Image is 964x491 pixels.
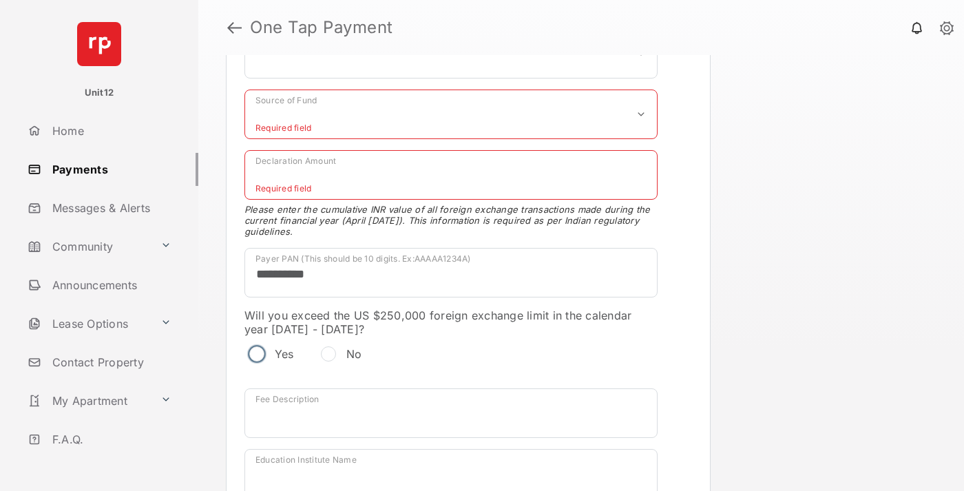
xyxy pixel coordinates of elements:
a: My Apartment [22,384,155,417]
a: Lease Options [22,307,155,340]
span: Please enter the cumulative INR value of all foreign exchange transactions made during the curren... [244,204,658,237]
a: Announcements [22,269,198,302]
p: Unit12 [85,86,114,100]
label: Yes [275,347,294,361]
img: svg+xml;base64,PHN2ZyB4bWxucz0iaHR0cDovL3d3dy53My5vcmcvMjAwMC9zdmciIHdpZHRoPSI2NCIgaGVpZ2h0PSI2NC... [77,22,121,66]
a: Messages & Alerts [22,191,198,224]
strong: One Tap Payment [250,19,393,36]
a: Contact Property [22,346,198,379]
label: No [346,347,362,361]
a: F.A.Q. [22,423,198,456]
label: Will you exceed the US $250,000 foreign exchange limit in the calendar year [DATE] - [DATE]? [244,309,658,336]
a: Community [22,230,155,263]
a: Home [22,114,198,147]
a: Payments [22,153,198,186]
